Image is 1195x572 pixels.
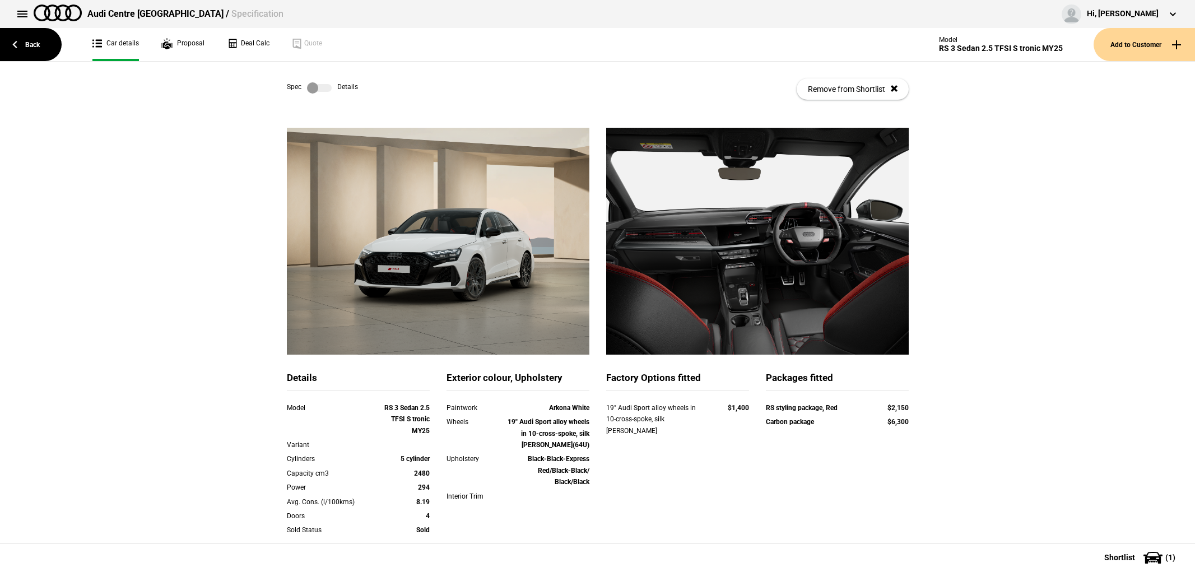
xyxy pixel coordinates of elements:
div: Model [287,402,373,413]
strong: 19" Audi Sport alloy wheels in 10-cross-spoke, silk [PERSON_NAME](64U) [508,418,589,449]
div: Wheels [447,416,504,427]
strong: 5 cylinder [401,455,430,463]
div: Interior Trim [447,491,504,502]
div: Hi, [PERSON_NAME] [1087,8,1159,20]
strong: Black-Black-Express Red/Black-Black/ Black/Black [528,455,589,486]
button: Remove from Shortlist [797,78,909,100]
button: Shortlist(1) [1087,543,1195,571]
span: Shortlist [1104,554,1135,561]
div: Packages fitted [766,371,909,391]
div: Exterior colour, Upholstery [447,371,589,391]
strong: RS 3 Sedan 2.5 TFSI S tronic MY25 [384,404,430,435]
div: Details [287,371,430,391]
strong: 294 [418,483,430,491]
strong: 4 [426,512,430,520]
div: Factory Options fitted [606,371,749,391]
div: RS 3 Sedan 2.5 TFSI S tronic MY25 [939,44,1063,53]
div: Capacity cm3 [287,468,373,479]
strong: $6,300 [887,418,909,426]
div: Sold Status [287,524,373,536]
div: Avg. Cons. (l/100kms) [287,496,373,508]
div: Model [939,36,1063,44]
a: Proposal [161,28,204,61]
a: Deal Calc [227,28,269,61]
strong: 2480 [414,469,430,477]
strong: RS styling package, Red [766,404,838,412]
button: Add to Customer [1094,28,1195,61]
div: Audi Centre [GEOGRAPHIC_DATA] / [87,8,283,20]
strong: Arkona White [549,404,589,412]
div: 19" Audi Sport alloy wheels in 10-cross-spoke, silk [PERSON_NAME] [606,402,706,436]
div: Cylinders [287,453,373,464]
strong: 8.19 [416,498,430,506]
strong: Carbon package [766,418,814,426]
div: Paintwork [447,402,504,413]
a: Car details [92,28,139,61]
img: audi.png [34,4,82,21]
div: Power [287,482,373,493]
div: Upholstery [447,453,504,464]
span: Specification [231,8,283,19]
div: Spec Details [287,82,358,94]
strong: $2,150 [887,404,909,412]
strong: Sold [416,526,430,534]
span: ( 1 ) [1165,554,1175,561]
div: Variant [287,439,373,450]
div: Doors [287,510,373,522]
strong: $1,400 [728,404,749,412]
